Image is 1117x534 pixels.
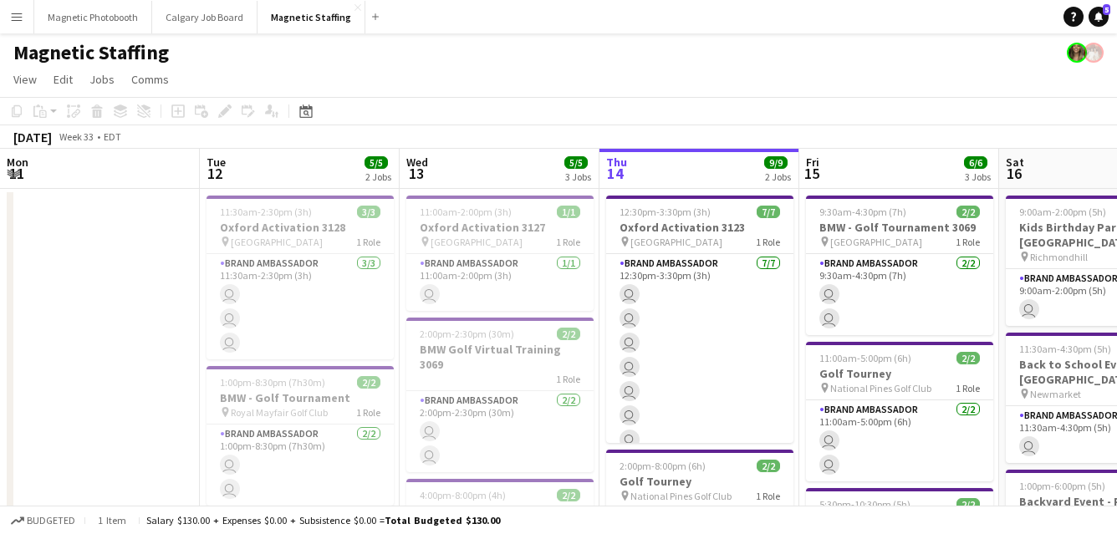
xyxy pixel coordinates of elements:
[146,514,500,526] div: Salary $130.00 + Expenses $0.00 + Subsistence $0.00 =
[819,498,910,511] span: 5:30pm-10:30pm (5h)
[406,342,594,372] h3: BMW Golf Virtual Training 3069
[7,155,28,170] span: Mon
[406,254,594,311] app-card-role: Brand Ambassador1/111:00am-2:00pm (3h)
[756,490,780,502] span: 1 Role
[207,366,394,506] app-job-card: 1:00pm-8:30pm (7h30m)2/2BMW - Golf Tournament Royal Mayfair Golf Club1 RoleBrand Ambassador2/21:0...
[4,164,28,183] span: 11
[357,206,380,218] span: 3/3
[357,376,380,389] span: 2/2
[365,156,388,169] span: 5/5
[207,254,394,359] app-card-role: Brand Ambassador3/311:30am-2:30pm (3h)
[806,366,993,381] h3: Golf Tourney
[54,72,73,87] span: Edit
[406,220,594,235] h3: Oxford Activation 3127
[630,236,722,248] span: [GEOGRAPHIC_DATA]
[806,196,993,335] app-job-card: 9:30am-4:30pm (7h)2/2BMW - Golf Tournament 3069 [GEOGRAPHIC_DATA]1 RoleBrand Ambassador2/29:30am-...
[231,406,328,419] span: Royal Mayfair Golf Club
[404,164,428,183] span: 13
[207,425,394,506] app-card-role: Brand Ambassador2/21:00pm-8:30pm (7h30m)
[55,130,97,143] span: Week 33
[956,382,980,394] span: 1 Role
[620,206,711,218] span: 12:30pm-3:30pm (3h)
[604,164,627,183] span: 14
[564,156,588,169] span: 5/5
[13,129,52,145] div: [DATE]
[356,236,380,248] span: 1 Role
[356,406,380,419] span: 1 Role
[1019,480,1105,492] span: 1:00pm-6:00pm (5h)
[830,382,931,394] span: National Pines Golf Club
[1003,164,1024,183] span: 16
[806,342,993,481] app-job-card: 11:00am-5:00pm (6h)2/2Golf Tourney National Pines Golf Club1 RoleBrand Ambassador2/211:00am-5:00p...
[965,170,991,183] div: 3 Jobs
[806,254,993,335] app-card-role: Brand Ambassador2/29:30am-4:30pm (7h)
[1019,343,1111,355] span: 11:30am-4:30pm (5h)
[207,390,394,405] h3: BMW - Golf Tournament
[27,515,75,526] span: Budgeted
[152,1,258,33] button: Calgary Job Board
[1084,43,1104,63] app-user-avatar: Kara & Monika
[606,196,793,443] app-job-card: 12:30pm-3:30pm (3h)7/7Oxford Activation 3123 [GEOGRAPHIC_DATA]1 RoleBrand Ambassador7/712:30pm-3:...
[104,130,121,143] div: EDT
[406,503,594,518] h3: P & C Summer Party 3105
[819,206,906,218] span: 9:30am-4:30pm (7h)
[406,318,594,472] app-job-card: 2:00pm-2:30pm (30m)2/2BMW Golf Virtual Training 30691 RoleBrand Ambassador2/22:00pm-2:30pm (30m)
[220,206,312,218] span: 11:30am-2:30pm (3h)
[365,170,391,183] div: 2 Jobs
[1067,43,1087,63] app-user-avatar: Bianca Fantauzzi
[803,164,819,183] span: 15
[406,391,594,472] app-card-role: Brand Ambassador2/22:00pm-2:30pm (30m)
[406,196,594,311] div: 11:00am-2:00pm (3h)1/1Oxford Activation 3127 [GEOGRAPHIC_DATA]1 RoleBrand Ambassador1/111:00am-2:...
[1089,7,1109,27] a: 5
[89,72,115,87] span: Jobs
[13,72,37,87] span: View
[806,400,993,481] app-card-role: Brand Ambassador2/211:00am-5:00pm (6h)
[557,328,580,340] span: 2/2
[1006,155,1024,170] span: Sat
[606,474,793,489] h3: Golf Tourney
[964,156,987,169] span: 6/6
[1030,251,1088,263] span: Richmondhill
[956,206,980,218] span: 2/2
[606,254,793,456] app-card-role: Brand Ambassador7/712:30pm-3:30pm (3h)
[47,69,79,90] a: Edit
[8,511,78,530] button: Budgeted
[756,236,780,248] span: 1 Role
[13,40,169,65] h1: Magnetic Staffing
[420,489,506,501] span: 4:00pm-8:00pm (4h)
[757,206,780,218] span: 7/7
[92,514,132,526] span: 1 item
[420,206,512,218] span: 11:00am-2:00pm (3h)
[258,1,365,33] button: Magnetic Staffing
[406,155,428,170] span: Wed
[207,196,394,359] app-job-card: 11:30am-2:30pm (3h)3/3Oxford Activation 3128 [GEOGRAPHIC_DATA]1 RoleBrand Ambassador3/311:30am-2:...
[830,236,922,248] span: [GEOGRAPHIC_DATA]
[557,489,580,501] span: 2/2
[557,206,580,218] span: 1/1
[956,352,980,364] span: 2/2
[431,236,523,248] span: [GEOGRAPHIC_DATA]
[806,155,819,170] span: Fri
[606,155,627,170] span: Thu
[620,460,706,472] span: 2:00pm-8:00pm (6h)
[606,220,793,235] h3: Oxford Activation 3123
[204,164,226,183] span: 12
[1103,4,1110,15] span: 5
[765,170,791,183] div: 2 Jobs
[806,220,993,235] h3: BMW - Golf Tournament 3069
[420,328,514,340] span: 2:00pm-2:30pm (30m)
[7,69,43,90] a: View
[556,236,580,248] span: 1 Role
[956,498,980,511] span: 2/2
[207,155,226,170] span: Tue
[131,72,169,87] span: Comms
[34,1,152,33] button: Magnetic Photobooth
[757,460,780,472] span: 2/2
[819,352,911,364] span: 11:00am-5:00pm (6h)
[83,69,121,90] a: Jobs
